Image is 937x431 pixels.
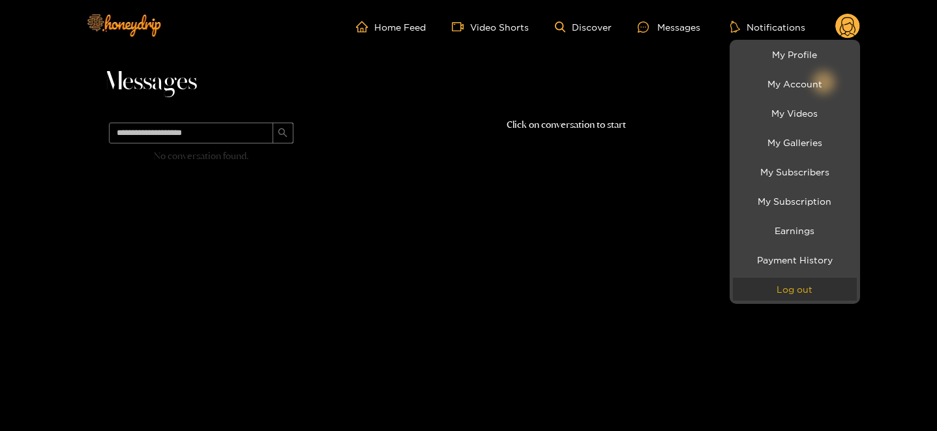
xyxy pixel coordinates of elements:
[733,190,857,213] a: My Subscription
[733,102,857,125] a: My Videos
[733,248,857,271] a: Payment History
[733,131,857,154] a: My Galleries
[733,43,857,66] a: My Profile
[733,219,857,242] a: Earnings
[733,160,857,183] a: My Subscribers
[733,278,857,301] button: Log out
[733,72,857,95] a: My Account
